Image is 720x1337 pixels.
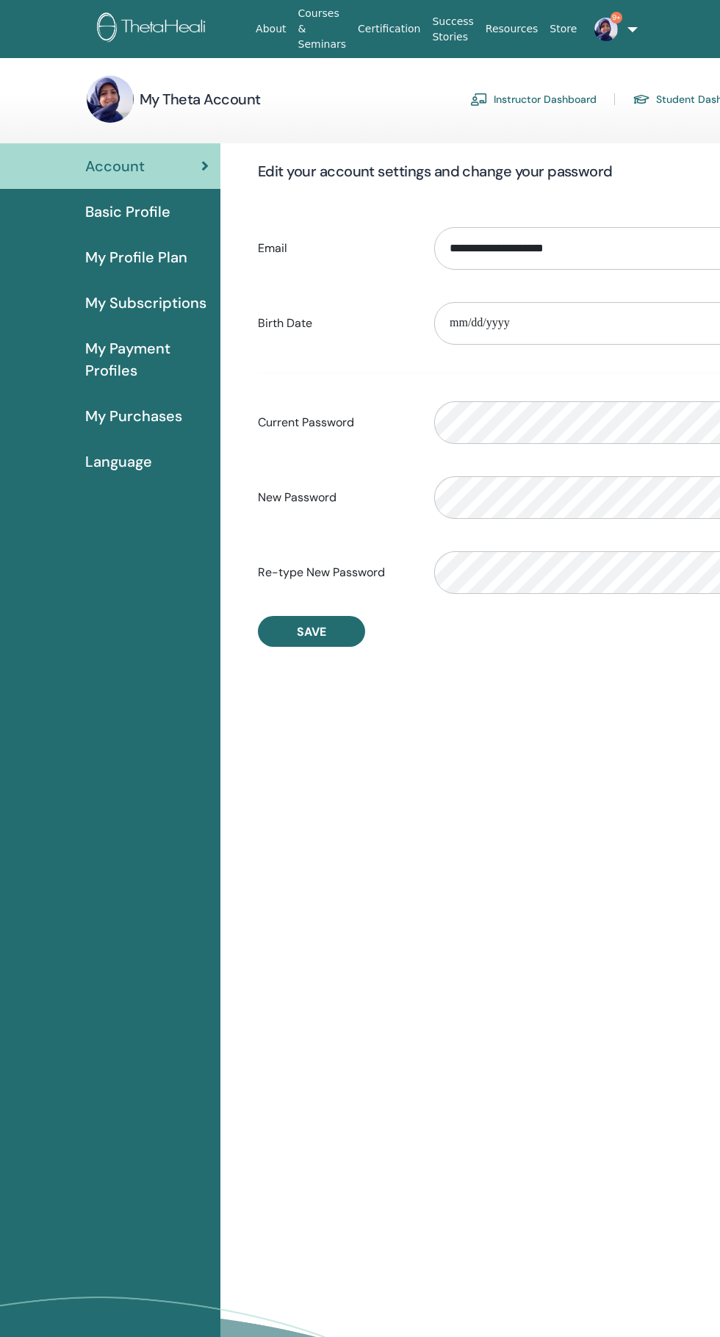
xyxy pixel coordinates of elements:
a: About [250,15,292,43]
a: Store [544,15,583,43]
img: chalkboard-teacher.svg [470,93,488,106]
h3: My Theta Account [140,89,260,110]
img: graduation-cap.svg [633,93,650,106]
label: Birth Date [247,309,423,337]
span: My Purchases [85,405,182,427]
img: logo.png [97,12,235,46]
span: 9+ [611,12,622,24]
a: Certification [352,15,426,43]
button: Save [258,616,365,647]
img: default.jpg [594,18,618,41]
label: Current Password [247,409,423,437]
label: Email [247,234,423,262]
a: 9+ [583,6,619,53]
span: Language [85,451,152,473]
a: Success Stories [426,8,479,51]
span: Save [297,624,326,639]
label: New Password [247,484,423,512]
span: My Subscriptions [85,292,206,314]
img: default.jpg [87,76,134,123]
label: Re-type New Password [247,559,423,587]
span: My Payment Profiles [85,337,209,381]
span: Basic Profile [85,201,170,223]
a: Resources [480,15,544,43]
a: Instructor Dashboard [470,87,597,111]
span: My Profile Plan [85,246,187,268]
span: Account [85,155,145,177]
